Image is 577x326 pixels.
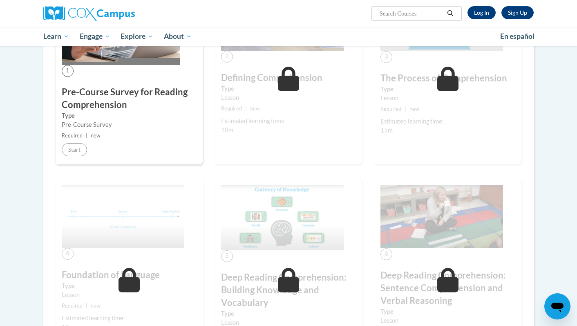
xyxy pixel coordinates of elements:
h3: The Process of Comprehension [380,72,515,85]
span: 1 [62,65,74,77]
span: 3 [380,51,392,63]
span: new [409,106,419,112]
img: Course Image [62,185,184,248]
h3: Deep Reading Comprehension: Building Knowledge and Vocabulary [221,271,356,309]
span: 4 [62,248,74,260]
label: Type [62,111,197,120]
a: Learn [38,27,74,46]
span: Explore [121,31,153,41]
div: Lesson [380,94,515,103]
span: Engage [80,31,110,41]
a: Register [501,6,534,19]
label: Type [380,85,515,94]
span: 10m [221,126,233,133]
label: Type [380,307,515,316]
span: | [86,133,87,139]
label: Type [221,84,356,93]
button: Search [444,9,456,18]
span: new [250,106,260,112]
a: Cox Campus [43,6,199,21]
span: | [405,106,406,112]
img: Cox Campus [43,6,135,21]
span: new [91,133,101,139]
span: En español [500,32,535,40]
div: Estimated learning time: [62,314,197,323]
a: Log In [467,6,496,19]
div: Pre-Course Survey [62,120,197,129]
span: Required [62,303,83,309]
h3: Defining Comprehension [221,72,356,84]
label: Type [62,281,197,290]
h3: Foundation of Language [62,269,197,281]
span: 5 [221,250,233,262]
input: Search Courses [379,9,444,18]
span: 2 [221,51,233,63]
a: About [159,27,197,46]
span: 15m [380,127,393,134]
span: new [91,303,101,309]
span: 6 [380,248,392,260]
div: Lesson [380,316,515,325]
div: Estimated learning time: [221,117,356,126]
label: Type [221,309,356,318]
span: Required [380,106,401,112]
div: Lesson [221,93,356,102]
a: En español [495,28,540,45]
a: Explore [115,27,159,46]
span: Required [221,106,242,112]
div: Main menu [31,27,546,46]
a: Engage [74,27,116,46]
div: Estimated learning time: [380,117,515,126]
span: Required [62,133,83,139]
img: Course Image [221,185,344,250]
h3: Pre-Course Survey for Reading Comprehension [62,86,197,111]
span: About [164,31,192,41]
span: | [245,106,247,112]
span: | [86,303,87,309]
iframe: Button to launch messaging window [544,293,570,319]
span: Learn [43,31,69,41]
div: Lesson [62,290,197,299]
button: Start [62,143,87,156]
img: Course Image [380,185,503,248]
h3: Deep Reading Comprehension: Sentence Comprehension and Verbal Reasoning [380,269,515,307]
